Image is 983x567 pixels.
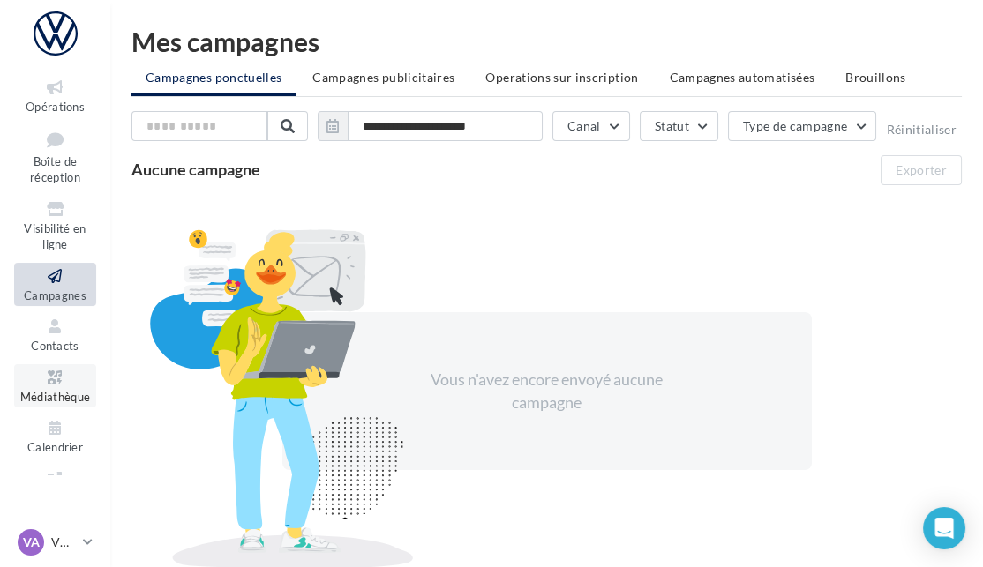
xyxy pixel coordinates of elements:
div: Vous n'avez encore envoyé aucune campagne [395,369,699,414]
span: Campagnes automatisées [670,70,815,85]
button: Statut [640,111,718,141]
div: Open Intercom Messenger [923,507,965,549]
a: Visibilité en ligne [14,196,96,256]
div: Mes campagnes [131,28,962,55]
a: Médiathèque [14,364,96,407]
span: VA [23,533,40,551]
span: Calendrier [27,440,83,454]
span: Opérations [26,100,85,114]
span: Brouillons [845,70,906,85]
a: Contacts [14,313,96,356]
a: Boîte de réception [14,124,96,189]
span: Operations sur inscription [485,70,638,85]
a: VA VW [GEOGRAPHIC_DATA] [14,526,96,559]
span: Boîte de réception [30,154,80,185]
span: Campagnes [24,288,86,302]
a: Campagnes [14,263,96,306]
span: Contacts [31,339,79,353]
button: Canal [552,111,630,141]
span: Campagnes publicitaires [312,70,454,85]
a: PLV et print personnalisable [14,466,96,542]
button: Réinitialiser [886,123,957,137]
p: VW [GEOGRAPHIC_DATA] [51,533,76,551]
span: Aucune campagne [131,160,260,179]
a: Opérations [14,74,96,117]
button: Type de campagne [728,111,877,141]
span: Médiathèque [20,390,91,404]
a: Calendrier [14,414,96,458]
span: Visibilité en ligne [24,221,86,252]
button: Exporter [881,155,962,185]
